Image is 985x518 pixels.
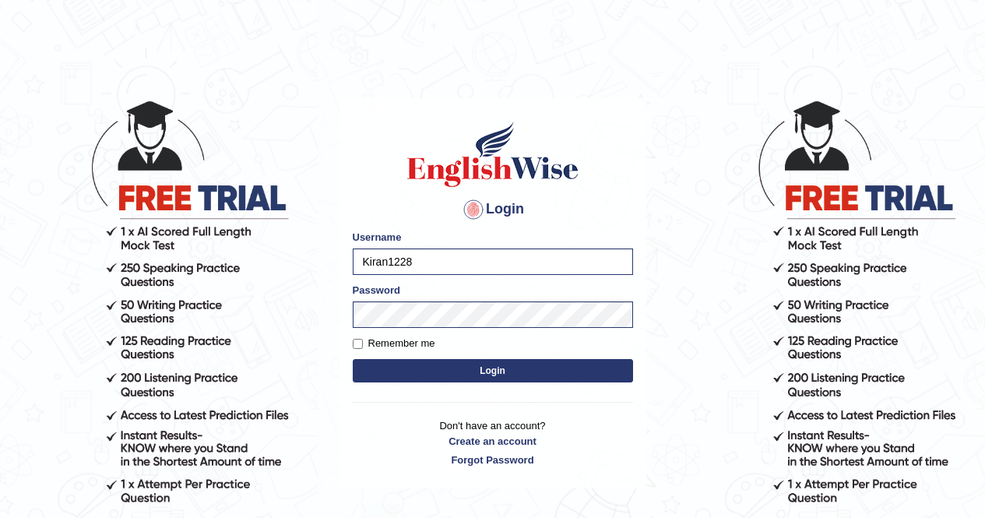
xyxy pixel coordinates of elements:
a: Forgot Password [353,453,633,467]
h4: Login [353,197,633,222]
p: Don't have an account? [353,418,633,467]
img: Logo of English Wise sign in for intelligent practice with AI [404,119,582,189]
label: Password [353,283,400,298]
a: Create an account [353,434,633,449]
input: Remember me [353,339,363,349]
label: Username [353,230,402,245]
button: Login [353,359,633,382]
label: Remember me [353,336,435,351]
